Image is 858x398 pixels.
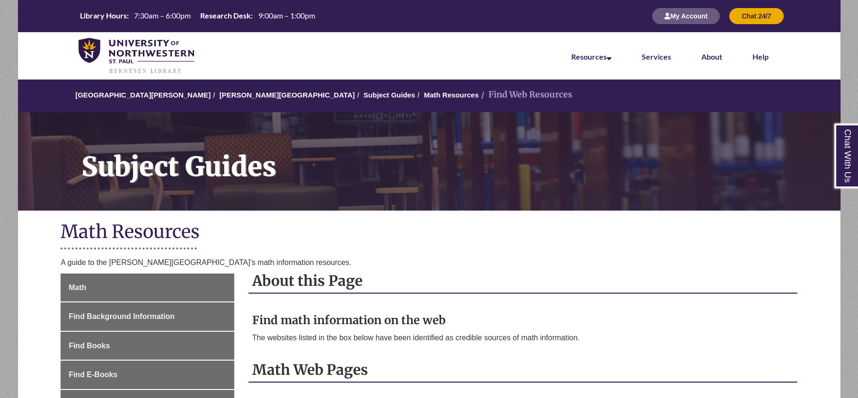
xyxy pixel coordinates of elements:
a: Chat 24/7 [729,12,783,20]
a: About [701,52,722,61]
p: The websites listed in the box below have been identified as credible sources of math information. [252,332,794,344]
a: My Account [652,12,720,20]
a: Subject Guides [363,91,415,99]
th: Library Hours: [76,10,130,21]
span: Find Background Information [69,312,175,320]
table: Hours Today [76,10,319,21]
span: 9:00am – 1:00pm [258,11,315,20]
a: Help [752,52,769,61]
span: A guide to the [PERSON_NAME][GEOGRAPHIC_DATA]'s math information resources. [61,258,351,266]
button: Chat 24/7 [729,8,783,24]
th: Research Desk: [196,10,254,21]
a: Resources [571,52,611,61]
span: Find Books [69,342,110,350]
a: Find E-Books [61,361,234,389]
h1: Math Resources [61,220,797,245]
li: Find Web Resources [479,88,572,102]
h2: About this Page [248,269,797,294]
h1: Subject Guides [71,112,840,198]
a: Find Background Information [61,302,234,331]
a: Hours Today [76,10,319,22]
span: Math [69,283,86,292]
a: Find Books [61,332,234,360]
a: [PERSON_NAME][GEOGRAPHIC_DATA] [220,91,355,99]
span: 7:30am – 6:00pm [134,11,191,20]
a: Subject Guides [18,112,840,211]
a: Math Resources [424,91,479,99]
button: My Account [652,8,720,24]
img: UNWSP Library Logo [79,38,195,75]
h2: Math Web Pages [248,358,797,383]
a: Services [642,52,671,61]
a: [GEOGRAPHIC_DATA][PERSON_NAME] [75,91,211,99]
span: Find E-Books [69,371,117,379]
a: Math [61,274,234,302]
strong: Find math information on the web [252,313,446,327]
